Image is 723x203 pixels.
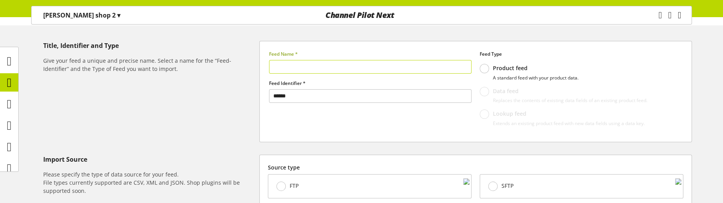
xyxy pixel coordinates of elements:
span: Feed Identifier * [269,80,306,86]
h5: Import Source [43,155,256,164]
img: 1a078d78c93edf123c3bc3fa7bc6d87d.svg [675,178,681,194]
span: FTP [290,182,299,189]
span: SFTP [501,182,514,189]
p: Product feed [493,65,579,72]
p: Data feed [493,88,647,95]
nav: main navigation [31,6,692,25]
p: Lookup feed [493,110,645,117]
label: Feed Type [480,51,682,58]
h6: Give your feed a unique and precise name. Select a name for the “Feed-Identifier” and the Type of... [43,56,256,73]
p: Extends an existing product feed with new data fields using a data key. [493,120,645,126]
label: Source type [268,163,683,171]
p: [PERSON_NAME] shop 2 [43,11,120,20]
img: 88a670171dbbdb973a11352c4ab52784.svg [463,178,470,194]
h6: Please specify the type of data source for your feed. File types currently supported are CSV, XML... [43,170,256,195]
span: ▾ [117,11,120,19]
p: Replaces the contents of existing data fields of an existing product feed. [493,97,647,103]
span: Feed Name * [269,51,298,57]
h5: Title, Identifier and Type [43,41,256,50]
p: A standard feed with your product data. [493,75,579,81]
